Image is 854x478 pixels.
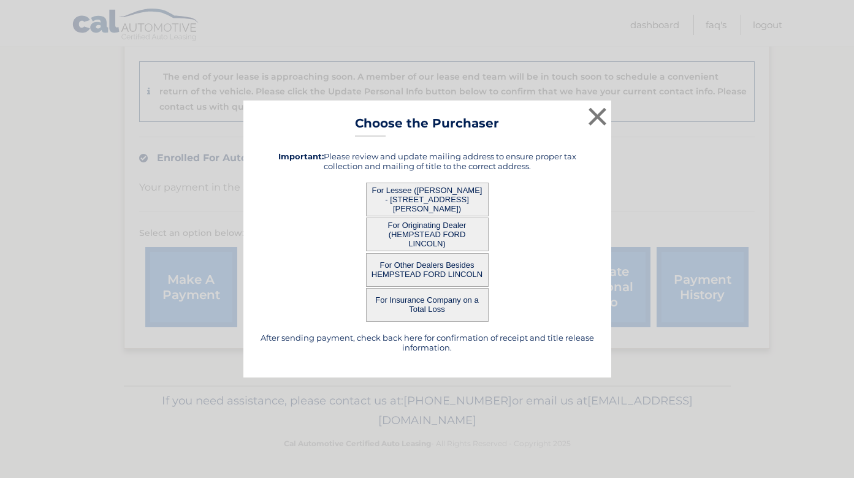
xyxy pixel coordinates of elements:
[366,253,489,287] button: For Other Dealers Besides HEMPSTEAD FORD LINCOLN
[585,104,610,129] button: ×
[366,183,489,216] button: For Lessee ([PERSON_NAME] - [STREET_ADDRESS][PERSON_NAME])
[278,151,324,161] strong: Important:
[355,116,499,137] h3: Choose the Purchaser
[259,151,596,171] h5: Please review and update mailing address to ensure proper tax collection and mailing of title to ...
[259,333,596,352] h5: After sending payment, check back here for confirmation of receipt and title release information.
[366,218,489,251] button: For Originating Dealer (HEMPSTEAD FORD LINCOLN)
[366,288,489,322] button: For Insurance Company on a Total Loss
